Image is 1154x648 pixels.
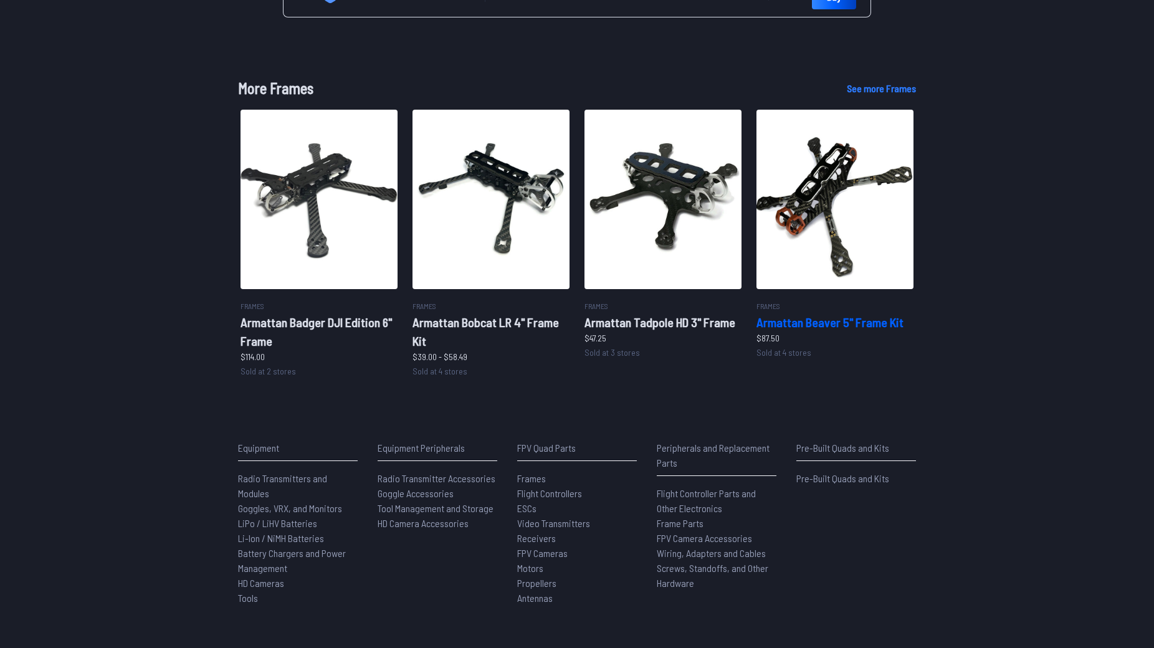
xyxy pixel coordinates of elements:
[657,486,776,516] a: Flight Controller Parts and Other Electronics
[657,546,776,561] a: Wiring, Adapters and Cables
[238,517,317,529] span: LiPo / LiHV Batteries
[517,561,637,576] a: Motors
[378,517,469,529] span: HD Camera Accessories
[517,502,536,514] span: ESCs
[412,110,570,289] img: image
[584,110,742,289] img: image
[657,547,766,559] span: Wiring, Adapters and Cables
[517,471,637,486] a: Frames
[517,591,637,606] a: Antennas
[657,532,752,544] span: FPV Camera Accessories
[657,531,776,546] a: FPV Camera Accessories
[657,517,703,529] span: Frame Parts
[657,562,768,589] span: Screws, Standoffs, and Other Hardware
[378,441,497,455] p: Equipment Peripherals
[517,501,637,516] a: ESCs
[517,516,637,531] a: Video Transmitters
[238,592,258,604] span: Tools
[517,576,637,591] a: Propellers
[378,471,497,486] a: Radio Transmitter Accessories
[412,313,570,350] h2: Armattan Bobcat LR 4" Frame Kit
[517,472,546,484] span: Frames
[238,547,346,574] span: Battery Chargers and Power Management
[517,546,637,561] a: FPV Cameras
[584,313,742,331] h2: Armattan Tadpole HD 3" Frame
[657,561,776,591] a: Screws, Standoffs, and Other Hardware
[756,331,913,345] p: $87.50
[584,347,640,358] span: Sold at 3 stores
[378,502,494,514] span: Tool Management and Storage
[796,472,889,484] span: Pre-Built Quads and Kits
[517,487,582,499] span: Flight Controllers
[517,531,637,546] a: Receivers
[378,501,497,516] a: Tool Management and Storage
[238,546,358,576] a: Battery Chargers and Power Management
[756,110,913,289] img: image
[517,562,543,574] span: Motors
[238,441,358,455] p: Equipment
[238,576,358,591] a: HD Cameras
[241,110,398,378] a: imageFramesArmattan Badger DJI Edition 6" Frame$114.00Sold at 2 stores
[756,313,913,331] h2: Armattan Beaver 5" Frame Kit
[412,350,570,363] p: $39.00 - $58.49
[756,302,780,310] span: Frames
[241,313,398,350] h2: Armattan Badger DJI Edition 6" Frame
[847,81,916,96] a: See more Frames
[238,502,342,514] span: Goggles, VRX, and Monitors
[238,532,324,544] span: Li-Ion / NiMH Batteries
[238,77,827,100] h1: More Frames
[378,487,454,499] span: Goggle Accessories
[241,350,398,363] p: $114.00
[657,487,756,514] span: Flight Controller Parts and Other Electronics
[238,516,358,531] a: LiPo / LiHV Batteries
[584,331,742,345] p: $47.25
[517,592,553,604] span: Antennas
[241,110,398,289] img: image
[584,302,608,310] span: Frames
[412,366,467,376] span: Sold at 4 stores
[241,302,264,310] span: Frames
[756,110,913,360] a: imageFramesArmattan Beaver 5" Frame Kit$87.50Sold at 4 stores
[412,302,436,310] span: Frames
[241,366,296,376] span: Sold at 2 stores
[412,110,570,378] a: imageFramesArmattan Bobcat LR 4" Frame Kit$39.00 - $58.49Sold at 4 stores
[657,441,776,470] p: Peripherals and Replacement Parts
[756,347,811,358] span: Sold at 4 stores
[238,577,284,589] span: HD Cameras
[796,471,916,486] a: Pre-Built Quads and Kits
[238,501,358,516] a: Goggles, VRX, and Monitors
[584,110,742,360] a: imageFramesArmattan Tadpole HD 3" Frame$47.25Sold at 3 stores
[238,471,358,501] a: Radio Transmitters and Modules
[378,516,497,531] a: HD Camera Accessories
[378,486,497,501] a: Goggle Accessories
[517,486,637,501] a: Flight Controllers
[378,472,495,484] span: Radio Transmitter Accessories
[238,472,327,499] span: Radio Transmitters and Modules
[517,577,556,589] span: Propellers
[517,532,556,544] span: Receivers
[517,517,590,529] span: Video Transmitters
[517,547,568,559] span: FPV Cameras
[517,441,637,455] p: FPV Quad Parts
[657,516,776,531] a: Frame Parts
[796,441,916,455] p: Pre-Built Quads and Kits
[238,531,358,546] a: Li-Ion / NiMH Batteries
[238,591,358,606] a: Tools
